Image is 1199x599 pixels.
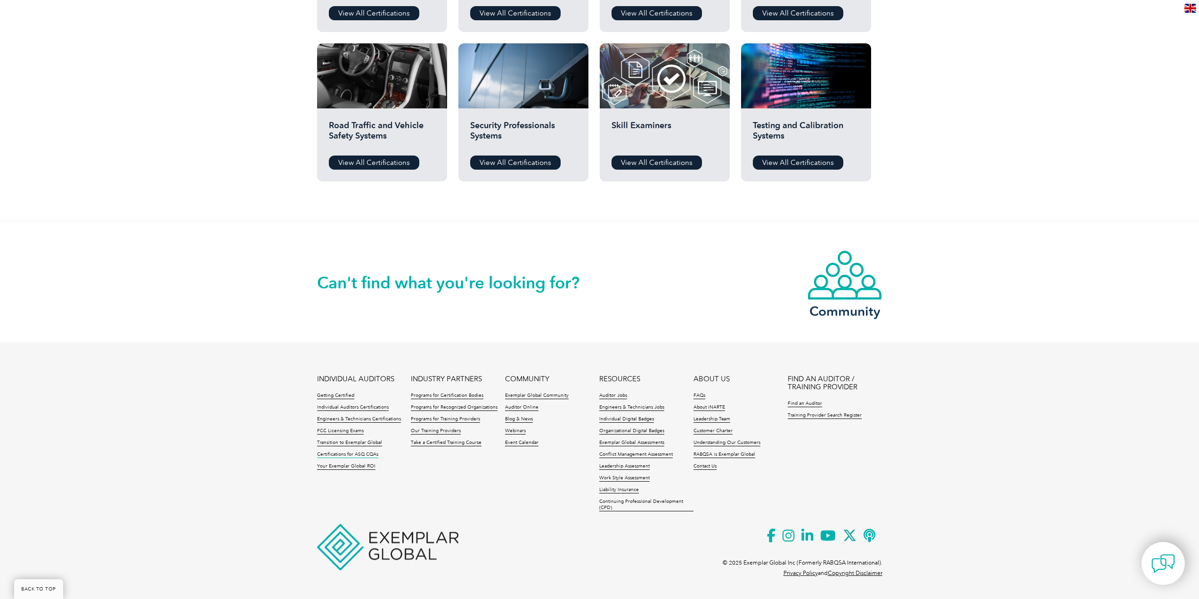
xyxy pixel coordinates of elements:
[317,275,600,290] h2: Can't find what you're looking for?
[317,375,394,383] a: INDIVIDUAL AUDITORS
[693,393,705,399] a: FAQs
[693,440,760,446] a: Understanding Our Customers
[783,570,818,576] a: Privacy Policy
[693,451,755,458] a: RABQSA is Exemplar Global
[1151,552,1175,575] img: contact-chat.png
[599,440,664,446] a: Exemplar Global Assessments
[411,428,461,435] a: Our Training Providers
[470,6,561,20] a: View All Certifications
[411,416,480,423] a: Programs for Training Providers
[470,120,577,148] h2: Security Professionals Systems
[505,375,549,383] a: COMMUNITY
[317,428,364,435] a: FCC Licensing Exams
[612,6,702,20] a: View All Certifications
[788,375,882,391] a: FIND AN AUDITOR / TRAINING PROVIDER
[807,250,882,301] img: icon-community.webp
[317,463,375,470] a: Your Exemplar Global ROI
[329,120,435,148] h2: Road Traffic and Vehicle Safety Systems
[599,451,673,458] a: Conflict Management Assessment
[788,401,822,407] a: Find an Auditor
[807,250,882,317] a: Community
[317,416,401,423] a: Engineers & Technicians Certifications
[693,404,725,411] a: About iNARTE
[411,440,481,446] a: Take a Certified Training Course
[693,463,717,470] a: Contact Us
[505,404,538,411] a: Auditor Online
[317,451,378,458] a: Certifications for ASQ CQAs
[599,404,664,411] a: Engineers & Technicians Jobs
[693,375,730,383] a: ABOUT US
[612,120,718,148] h2: Skill Examiners
[411,404,498,411] a: Programs for Recognized Organizations
[505,416,533,423] a: Blog & News
[470,156,561,170] a: View All Certifications
[599,375,640,383] a: RESOURCES
[1184,4,1196,13] img: en
[599,475,650,482] a: Work Style Assessment
[599,416,654,423] a: Individual Digital Badges
[411,375,482,383] a: INDUSTRY PARTNERS
[753,156,843,170] a: View All Certifications
[612,156,702,170] a: View All Certifications
[317,393,354,399] a: Getting Certified
[317,524,458,570] img: Exemplar Global
[753,6,843,20] a: View All Certifications
[783,568,882,578] p: and
[317,404,389,411] a: Individual Auditors Certifications
[505,393,569,399] a: Exemplar Global Community
[828,570,882,576] a: Copyright Disclaimer
[693,428,733,435] a: Customer Charter
[693,416,730,423] a: Leadership Team
[505,440,538,446] a: Event Calendar
[599,487,639,493] a: Liability Insurance
[599,463,650,470] a: Leadership Assessment
[723,558,882,568] p: © 2025 Exemplar Global Inc (Formerly RABQSA International).
[599,393,627,399] a: Auditor Jobs
[14,579,63,599] a: BACK TO TOP
[505,428,526,435] a: Webinars
[329,156,419,170] a: View All Certifications
[788,412,862,419] a: Training Provider Search Register
[753,120,859,148] h2: Testing and Calibration Systems
[807,305,882,317] h3: Community
[317,440,382,446] a: Transition to Exemplar Global
[599,428,664,435] a: Organizational Digital Badges
[599,499,693,511] a: Continuing Professional Development (CPD)
[411,393,483,399] a: Programs for Certification Bodies
[329,6,419,20] a: View All Certifications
